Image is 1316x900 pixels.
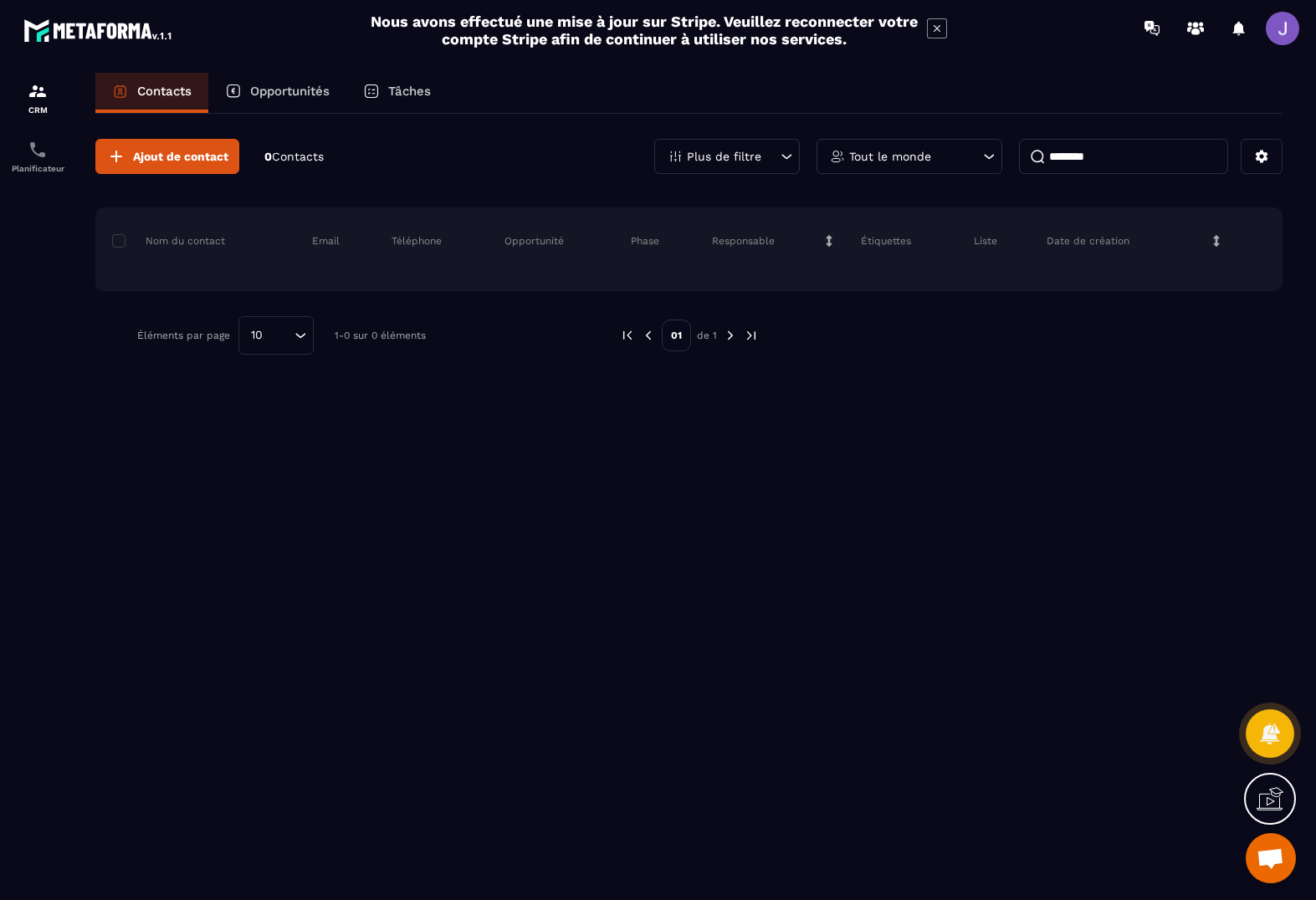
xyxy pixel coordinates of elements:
img: scheduler [28,140,48,160]
p: Responsable [712,234,775,248]
p: Éléments par page [137,330,230,341]
button: Ajout de contact [95,139,239,174]
img: formation [28,81,48,101]
a: Opportunités [208,73,346,113]
img: prev [641,328,656,343]
div: Search for option [238,316,314,355]
p: Tâches [388,84,431,99]
p: Étiquettes [861,234,911,248]
p: Plus de filtre [687,151,761,162]
p: Planificateur [4,164,71,173]
p: Email [312,234,340,248]
p: de 1 [697,329,717,342]
p: Phase [631,234,659,248]
h2: Nous avons effectué une mise à jour sur Stripe. Veuillez reconnecter votre compte Stripe afin de ... [370,13,919,48]
img: next [744,328,759,343]
a: Tâches [346,73,448,113]
p: 0 [264,149,324,165]
span: Contacts [272,150,324,163]
p: Date de création [1047,234,1129,248]
p: CRM [4,105,71,115]
span: Ajout de contact [133,148,228,165]
p: Opportunité [504,234,564,248]
a: schedulerschedulerPlanificateur [4,127,71,186]
p: Liste [974,234,997,248]
p: Tout le monde [849,151,931,162]
img: next [723,328,738,343]
img: prev [620,328,635,343]
p: Contacts [137,84,192,99]
div: Ouvrir le chat [1246,833,1296,883]
p: Nom du contact [112,234,225,248]
p: Téléphone [392,234,442,248]
a: Contacts [95,73,208,113]
p: Opportunités [250,84,330,99]
input: Search for option [269,326,290,345]
span: 10 [245,326,269,345]
a: formationformationCRM [4,69,71,127]
img: logo [23,15,174,45]
p: 01 [662,320,691,351]
p: 1-0 sur 0 éléments [335,330,426,341]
